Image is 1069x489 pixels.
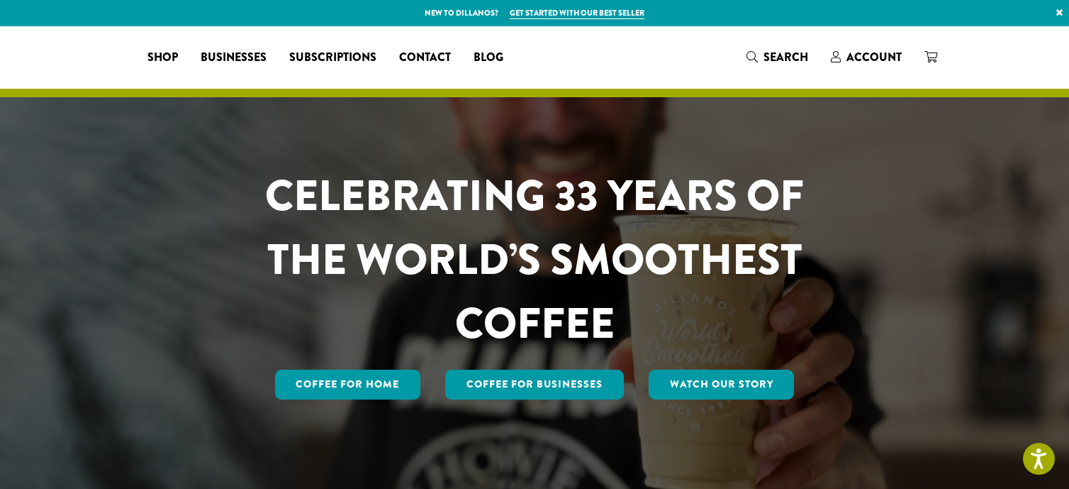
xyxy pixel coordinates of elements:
[201,49,267,67] span: Businesses
[275,370,421,400] a: Coffee for Home
[223,164,846,356] h1: CELEBRATING 33 YEARS OF THE WORLD’S SMOOTHEST COFFEE
[474,49,503,67] span: Blog
[147,49,178,67] span: Shop
[136,46,189,69] a: Shop
[846,49,902,65] span: Account
[735,45,819,69] a: Search
[289,49,376,67] span: Subscriptions
[649,370,795,400] a: Watch Our Story
[399,49,451,67] span: Contact
[445,370,624,400] a: Coffee For Businesses
[763,49,808,65] span: Search
[510,7,644,19] a: Get started with our best seller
